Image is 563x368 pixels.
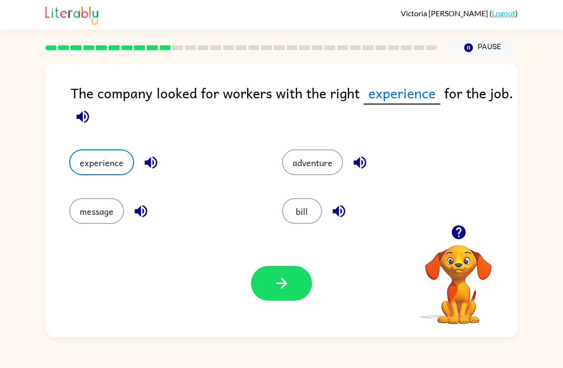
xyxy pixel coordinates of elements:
a: Logout [492,9,515,18]
button: Pause [448,37,518,59]
img: Literably [45,4,98,25]
button: bill [282,198,322,224]
div: ( ) [401,9,518,18]
span: Victoria [PERSON_NAME] [401,9,490,18]
button: experience [69,149,134,175]
button: adventure [282,149,343,175]
div: The company looked for workers with the right for the job. [71,82,518,130]
video: Your browser must support playing .mp4 files to use Literably. Please try using another browser. [411,230,506,326]
button: message [69,198,124,224]
span: experience [364,82,440,105]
